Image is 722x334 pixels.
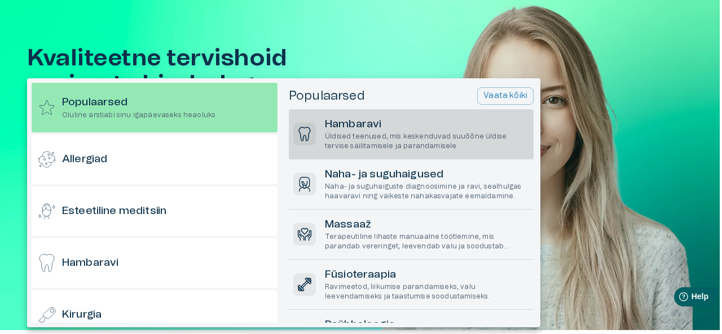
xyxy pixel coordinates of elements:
p: Vaata kõiki [483,90,527,102]
p: Terapeutiline lihaste manuaalne töötlemine, mis parandab vereringet, leevendab valu ja soodustab ... [325,232,529,251]
h6: Hambaravi [62,256,118,271]
h6: Allergiad [62,152,107,167]
p: Oluline arstiabi sinu igapäevaseks heaoluks [62,110,215,120]
h6: Naha- ja suguhaigused [325,167,529,182]
h6: Massaaž [325,217,529,233]
iframe: Help widget launcher [634,283,722,314]
p: Naha- ja suguhaiguste diagnoosimine ja ravi, sealhulgas haavaravi ning väikeste nahakasvajate eem... [325,182,529,201]
h5: Populaarsed [289,88,365,104]
button: Vaata kõiki [477,87,534,105]
h6: Esteetiline meditsiin [62,204,166,219]
h6: Kirurgia [62,308,102,323]
h6: Hambaravi [325,117,529,132]
h6: Füsioteraapia [325,268,529,283]
h6: Psühholoogia [325,318,529,333]
p: Üldised teenused, mis keskenduvad suuõõne üldise tervise säilitamisele ja parandamisele [325,132,529,151]
h6: Populaarsed [62,95,215,110]
p: Ravimeetod, liikumise parandamiseks, valu leevendamiseks ja taastumise soodustamiseks. [325,282,529,301]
